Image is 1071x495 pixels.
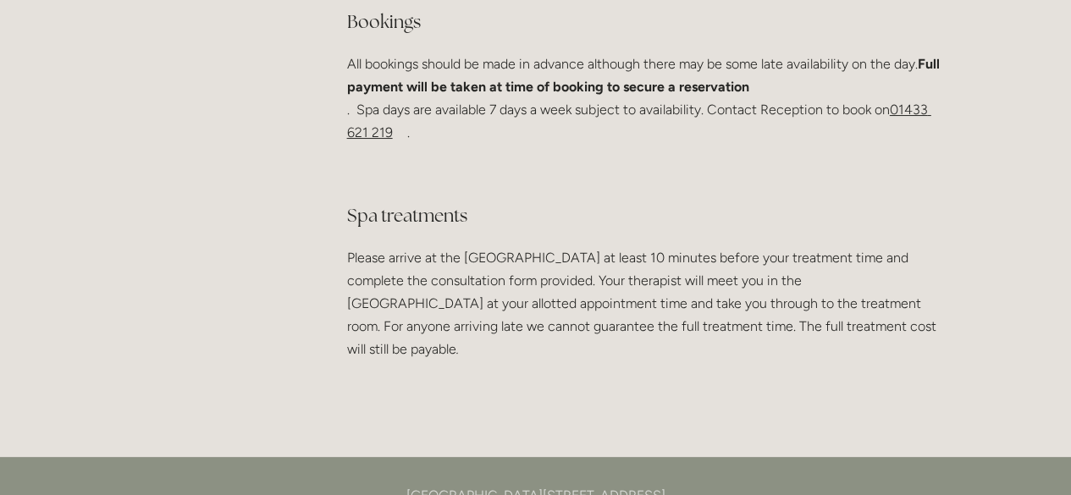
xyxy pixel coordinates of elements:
[347,246,941,361] p: Please arrive at the [GEOGRAPHIC_DATA] at least 10 minutes before your treatment time and complet...
[347,52,941,145] p: All bookings should be made in advance although there may be some late availability on the day.
[347,199,941,233] h3: Spa treatments
[456,341,459,357] em: .
[347,56,943,95] strong: Full payment will be taken at time of booking to secure a reservation
[347,98,941,144] div: . Spa days are available 7 days a week subject to availability. Contact Reception to book on .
